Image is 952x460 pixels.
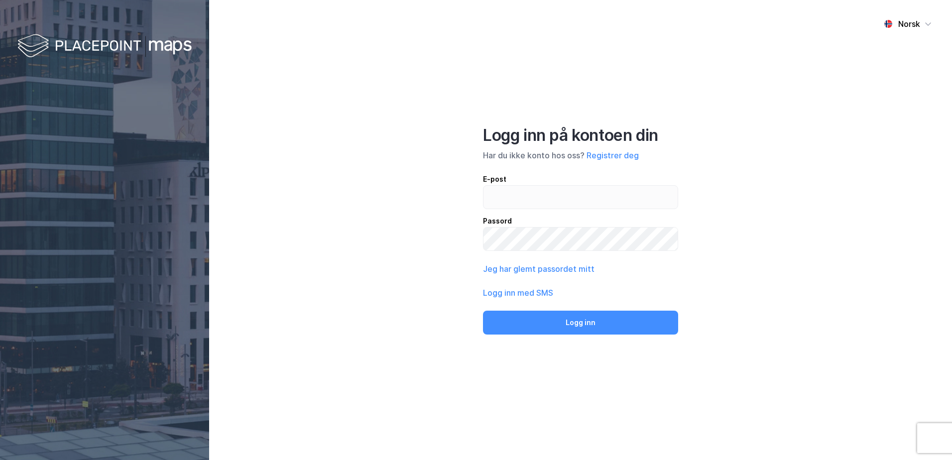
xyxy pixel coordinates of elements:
div: Norsk [898,18,920,30]
iframe: Chat Widget [902,412,952,460]
img: logo-white.f07954bde2210d2a523dddb988cd2aa7.svg [17,32,192,61]
button: Logg inn med SMS [483,287,553,299]
button: Logg inn [483,311,678,335]
div: Har du ikke konto hos oss? [483,149,678,161]
div: Passord [483,215,678,227]
button: Registrer deg [587,149,639,161]
div: Logg inn på kontoen din [483,125,678,145]
div: E-post [483,173,678,185]
button: Jeg har glemt passordet mitt [483,263,595,275]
